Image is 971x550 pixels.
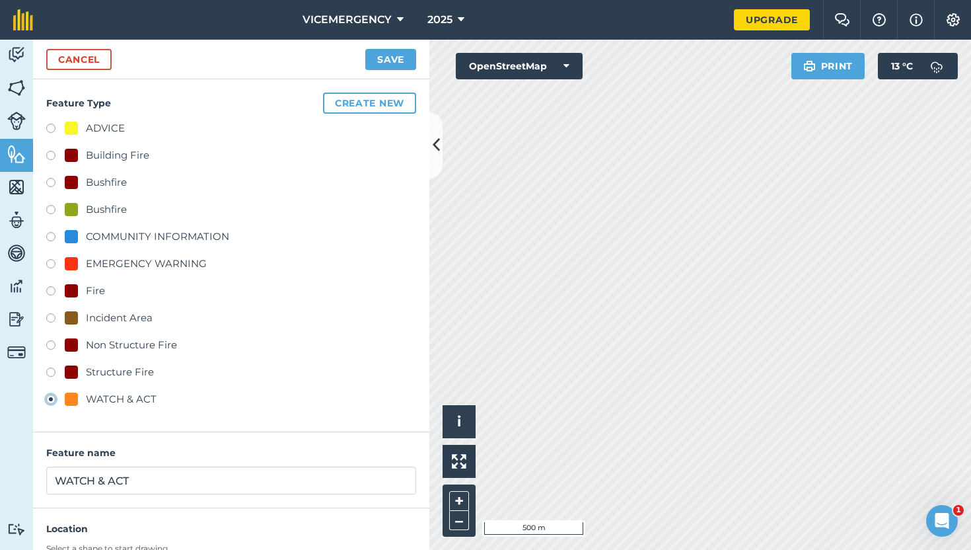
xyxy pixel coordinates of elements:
[86,391,157,407] div: WATCH & ACT
[427,12,452,28] span: 2025
[7,78,26,98] img: svg+xml;base64,PHN2ZyB4bWxucz0iaHR0cDovL3d3dy53My5vcmcvMjAwMC9zdmciIHdpZHRoPSI1NiIgaGVpZ2h0PSI2MC...
[449,491,469,511] button: +
[365,49,416,70] button: Save
[7,112,26,130] img: svg+xml;base64,PD94bWwgdmVyc2lvbj0iMS4wIiBlbmNvZGluZz0idXRmLTgiPz4KPCEtLSBHZW5lcmF0b3I6IEFkb2JlIE...
[13,9,33,30] img: fieldmargin Logo
[46,93,416,114] h4: Feature Type
[46,49,112,70] a: Cancel
[791,53,865,79] button: Print
[891,53,913,79] span: 13 ° C
[449,511,469,530] button: –
[86,310,153,326] div: Incident Area
[734,9,810,30] a: Upgrade
[953,505,964,516] span: 1
[303,12,392,28] span: VICEMERGENCY
[323,93,416,114] button: Create new
[46,446,416,460] h4: Feature name
[910,12,923,28] img: svg+xml;base64,PHN2ZyB4bWxucz0iaHR0cDovL3d3dy53My5vcmcvMjAwMC9zdmciIHdpZHRoPSIxNyIgaGVpZ2h0PSIxNy...
[7,243,26,263] img: svg+xml;base64,PD94bWwgdmVyc2lvbj0iMS4wIiBlbmNvZGluZz0idXRmLTgiPz4KPCEtLSBHZW5lcmF0b3I6IEFkb2JlIE...
[7,276,26,296] img: svg+xml;base64,PD94bWwgdmVyc2lvbj0iMS4wIiBlbmNvZGluZz0idXRmLTgiPz4KPCEtLSBHZW5lcmF0b3I6IEFkb2JlIE...
[452,454,466,469] img: Four arrows, one pointing top left, one top right, one bottom right and the last bottom left
[86,364,154,380] div: Structure Fire
[86,120,125,136] div: ADVICE
[457,413,461,430] span: i
[803,58,816,74] img: svg+xml;base64,PHN2ZyB4bWxucz0iaHR0cDovL3d3dy53My5vcmcvMjAwMC9zdmciIHdpZHRoPSIxOSIgaGVpZ2h0PSIyNC...
[871,13,887,26] img: A question mark icon
[443,405,476,438] button: i
[86,147,149,163] div: Building Fire
[7,309,26,329] img: svg+xml;base64,PD94bWwgdmVyc2lvbj0iMS4wIiBlbmNvZGluZz0idXRmLTgiPz4KPCEtLSBHZW5lcmF0b3I6IEFkb2JlIE...
[7,177,26,197] img: svg+xml;base64,PHN2ZyB4bWxucz0iaHR0cDovL3d3dy53My5vcmcvMjAwMC9zdmciIHdpZHRoPSI1NiIgaGVpZ2h0PSI2MC...
[86,229,229,245] div: COMMUNITY INFORMATION
[7,45,26,65] img: svg+xml;base64,PD94bWwgdmVyc2lvbj0iMS4wIiBlbmNvZGluZz0idXRmLTgiPz4KPCEtLSBHZW5lcmF0b3I6IEFkb2JlIE...
[86,202,127,217] div: Bushfire
[86,256,207,272] div: EMERGENCY WARNING
[86,175,127,190] div: Bushfire
[456,53,583,79] button: OpenStreetMap
[7,523,26,535] img: svg+xml;base64,PD94bWwgdmVyc2lvbj0iMS4wIiBlbmNvZGluZz0idXRmLTgiPz4KPCEtLSBHZW5lcmF0b3I6IEFkb2JlIE...
[46,522,416,536] h4: Location
[926,505,958,537] iframe: Intercom live chat
[7,343,26,362] img: svg+xml;base64,PD94bWwgdmVyc2lvbj0iMS4wIiBlbmNvZGluZz0idXRmLTgiPz4KPCEtLSBHZW5lcmF0b3I6IEFkb2JlIE...
[7,144,26,164] img: svg+xml;base64,PHN2ZyB4bWxucz0iaHR0cDovL3d3dy53My5vcmcvMjAwMC9zdmciIHdpZHRoPSI1NiIgaGVpZ2h0PSI2MC...
[834,13,850,26] img: Two speech bubbles overlapping with the left bubble in the forefront
[86,337,177,353] div: Non Structure Fire
[7,210,26,230] img: svg+xml;base64,PD94bWwgdmVyc2lvbj0iMS4wIiBlbmNvZGluZz0idXRmLTgiPz4KPCEtLSBHZW5lcmF0b3I6IEFkb2JlIE...
[878,53,958,79] button: 13 °C
[945,13,961,26] img: A cog icon
[86,283,105,299] div: Fire
[923,53,950,79] img: svg+xml;base64,PD94bWwgdmVyc2lvbj0iMS4wIiBlbmNvZGluZz0idXRmLTgiPz4KPCEtLSBHZW5lcmF0b3I6IEFkb2JlIE...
